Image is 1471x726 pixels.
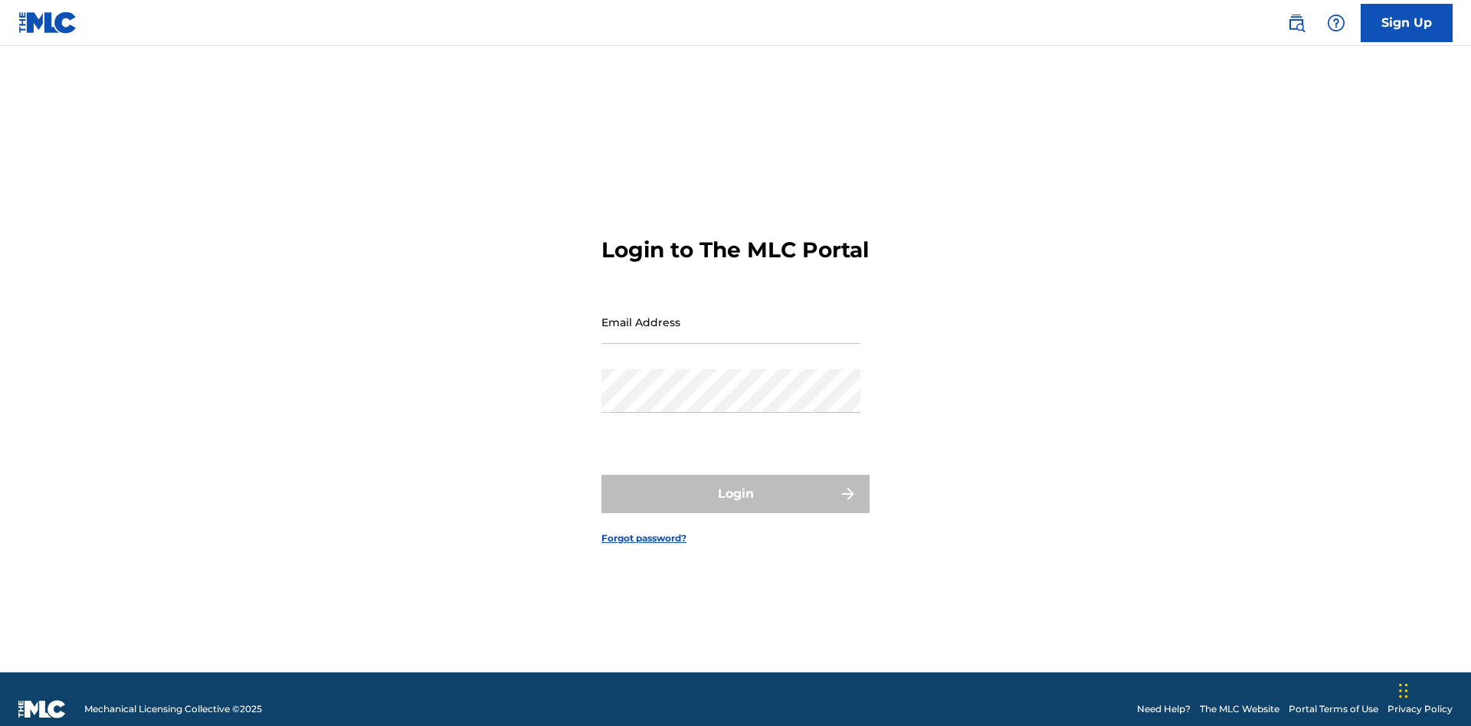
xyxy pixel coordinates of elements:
a: Need Help? [1137,702,1191,716]
a: Forgot password? [601,531,686,545]
h3: Login to The MLC Portal [601,237,869,263]
span: Mechanical Licensing Collective © 2025 [84,702,262,716]
a: Public Search [1281,8,1312,38]
a: Privacy Policy [1387,702,1453,716]
iframe: Chat Widget [1394,652,1471,726]
div: Drag [1399,668,1408,714]
img: help [1327,14,1345,32]
div: Help [1321,8,1351,38]
a: Portal Terms of Use [1289,702,1378,716]
a: The MLC Website [1200,702,1279,716]
img: logo [18,700,66,718]
img: MLC Logo [18,11,77,34]
img: search [1287,14,1306,32]
a: Sign Up [1361,4,1453,42]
